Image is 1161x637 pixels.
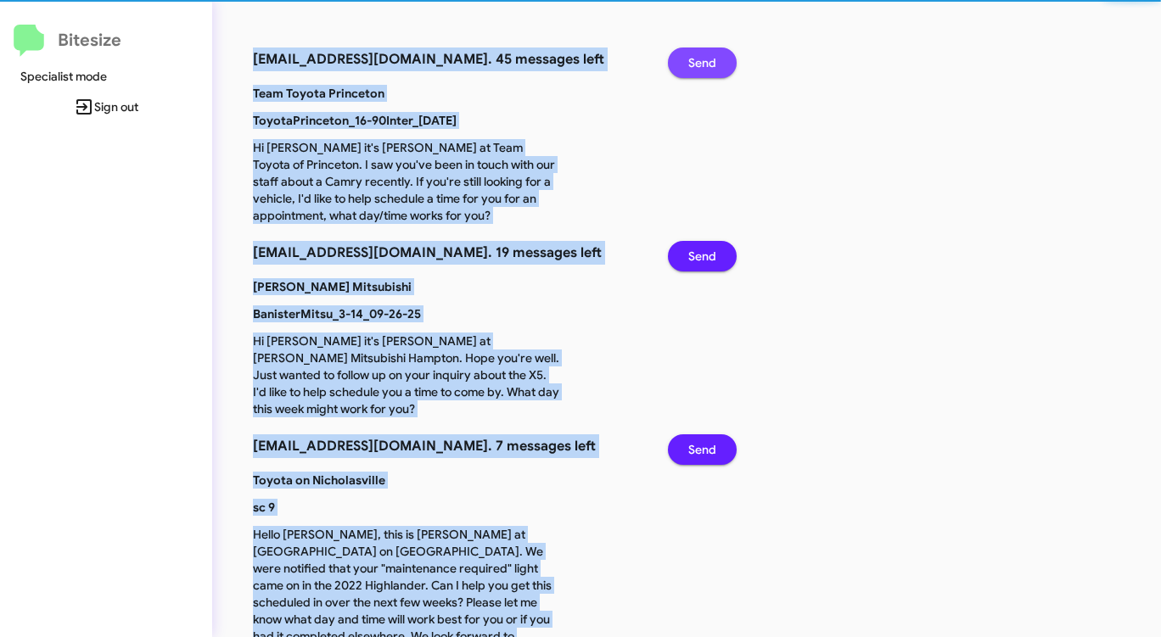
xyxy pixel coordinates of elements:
b: Team Toyota Princeton [253,86,384,101]
b: Toyota on Nicholasville [253,472,385,488]
h3: [EMAIL_ADDRESS][DOMAIN_NAME]. 7 messages left [253,434,642,458]
button: Send [668,47,737,78]
h3: [EMAIL_ADDRESS][DOMAIN_NAME]. 45 messages left [253,47,642,71]
button: Send [668,241,737,271]
span: Send [688,47,716,78]
p: Hi [PERSON_NAME] it's [PERSON_NAME] at [PERSON_NAME] Mitsubishi Hampton. Hope you're well. Just w... [240,332,572,417]
h3: [EMAIL_ADDRESS][DOMAIN_NAME]. 19 messages left [253,241,642,265]
span: Sign out [14,92,199,122]
span: Send [688,434,716,465]
p: Hi [PERSON_NAME] it's [PERSON_NAME] at Team Toyota of Princeton. I saw you've been in touch with ... [240,139,572,224]
span: Send [688,241,716,271]
b: ToyotaPrinceton_16-90Inter_[DATE] [253,113,457,128]
button: Send [668,434,737,465]
a: Bitesize [14,25,121,57]
b: [PERSON_NAME] Mitsubishi [253,279,412,294]
b: sc 9 [253,500,275,515]
b: BanisterMitsu_3-14_09-26-25 [253,306,421,321]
